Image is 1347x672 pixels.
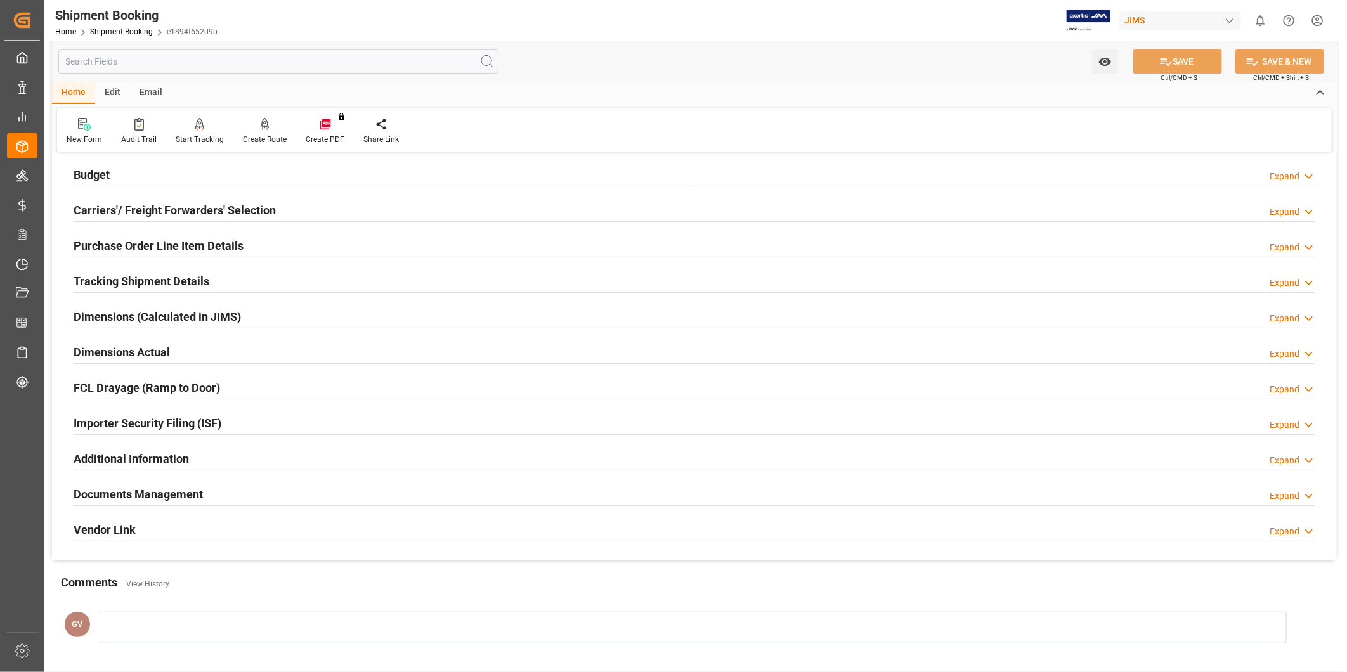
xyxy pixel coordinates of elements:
div: Expand [1270,312,1299,325]
span: Ctrl/CMD + Shift + S [1253,73,1309,82]
div: Create Route [243,134,287,145]
h2: Budget [74,166,110,183]
a: Home [55,27,76,36]
span: GV [72,619,83,629]
div: Audit Trail [121,134,157,145]
button: SAVE [1133,49,1222,74]
img: Exertis%20JAM%20-%20Email%20Logo.jpg_1722504956.jpg [1067,10,1110,32]
h2: Dimensions Actual [74,344,170,361]
h2: Purchase Order Line Item Details [74,237,244,254]
h2: FCL Drayage (Ramp to Door) [74,379,220,396]
button: SAVE & NEW [1235,49,1324,74]
h2: Comments [61,574,117,591]
h2: Vendor Link [74,521,136,538]
button: Help Center [1275,6,1303,35]
h2: Tracking Shipment Details [74,273,209,290]
h2: Carriers'/ Freight Forwarders' Selection [74,202,276,219]
div: Expand [1270,489,1299,503]
button: JIMS [1119,8,1246,32]
div: Edit [95,82,130,104]
div: Expand [1270,525,1299,538]
div: New Form [67,134,102,145]
a: Shipment Booking [90,27,153,36]
span: Ctrl/CMD + S [1161,73,1197,82]
div: JIMS [1119,11,1241,30]
div: Home [52,82,95,104]
div: Email [130,82,172,104]
div: Expand [1270,170,1299,183]
a: View History [126,579,169,588]
div: Expand [1270,418,1299,432]
div: Start Tracking [176,134,224,145]
h2: Documents Management [74,486,203,503]
button: show 0 new notifications [1246,6,1275,35]
div: Share Link [363,134,399,145]
h2: Importer Security Filing (ISF) [74,415,221,432]
div: Shipment Booking [55,6,218,25]
button: open menu [1092,49,1118,74]
div: Expand [1270,347,1299,361]
h2: Additional Information [74,450,189,467]
h2: Dimensions (Calculated in JIMS) [74,308,241,325]
div: Expand [1270,205,1299,219]
div: Expand [1270,241,1299,254]
div: Expand [1270,383,1299,396]
div: Expand [1270,454,1299,467]
input: Search Fields [58,49,498,74]
div: Expand [1270,276,1299,290]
